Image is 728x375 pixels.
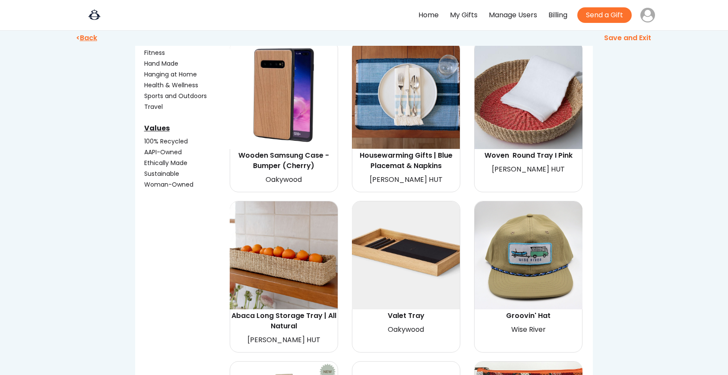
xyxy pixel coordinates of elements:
div: Fitness [144,48,228,57]
div: Valet Tray [353,311,459,321]
div: Groovin' Hat [476,311,581,321]
div: Hand Made [144,59,228,68]
div: Home [418,9,439,22]
button: Send a Gift [577,7,632,23]
div: Health & Wellness [144,81,228,90]
div: Oakywood [231,174,336,186]
div: Wise River [476,324,581,336]
div: Ethically Made [144,159,228,168]
img: hylah-hedgepeth-photography-_U8A1685.jpg [352,41,460,149]
div: Travel [144,102,228,111]
img: valettray-oak-large-01.webp [352,201,460,309]
div: Abaca Long Storage Tray | All Natural [231,311,336,331]
u: Values [144,123,170,133]
div: Woman-Owned [144,180,228,189]
div: Housewarming Gifts | Blue Placemat & Napkins [353,150,459,171]
div: Manage Users [489,9,537,22]
div: Save and Exit [366,35,653,44]
img: GWeb1.jpg [475,201,582,309]
div: < [75,35,366,44]
img: 0110_DavidTosti2018_6d96ac92-b934-4ddc-b156-048767f2a959.jpg [475,41,582,149]
div: [PERSON_NAME] HUT [476,163,581,176]
div: Oakywood [353,324,459,336]
div: [PERSON_NAME] HUT [231,334,336,346]
div: [PERSON_NAME] HUT [353,174,459,186]
div: Billing [548,9,567,22]
img: hylah-hedgepeth-photography-_U8A8520.jpg [230,201,338,309]
div: 100% Recycled [144,137,228,146]
div: Hanging at Home [144,70,228,79]
div: Sports and Outdoors [144,92,228,101]
div: AAPI-Owned [144,148,228,157]
div: Woven Round Tray I Pink [476,150,581,161]
div: My Gifts [450,9,478,22]
u: Back [80,33,97,43]
div: Wooden Samsung Case - Bumper (Cherry) [231,150,336,171]
div: Sustainable [144,169,228,178]
img: ALE_Logo_bug_navy_large.jpg [73,8,116,23]
img: s10_cherry.jpg [230,41,338,149]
